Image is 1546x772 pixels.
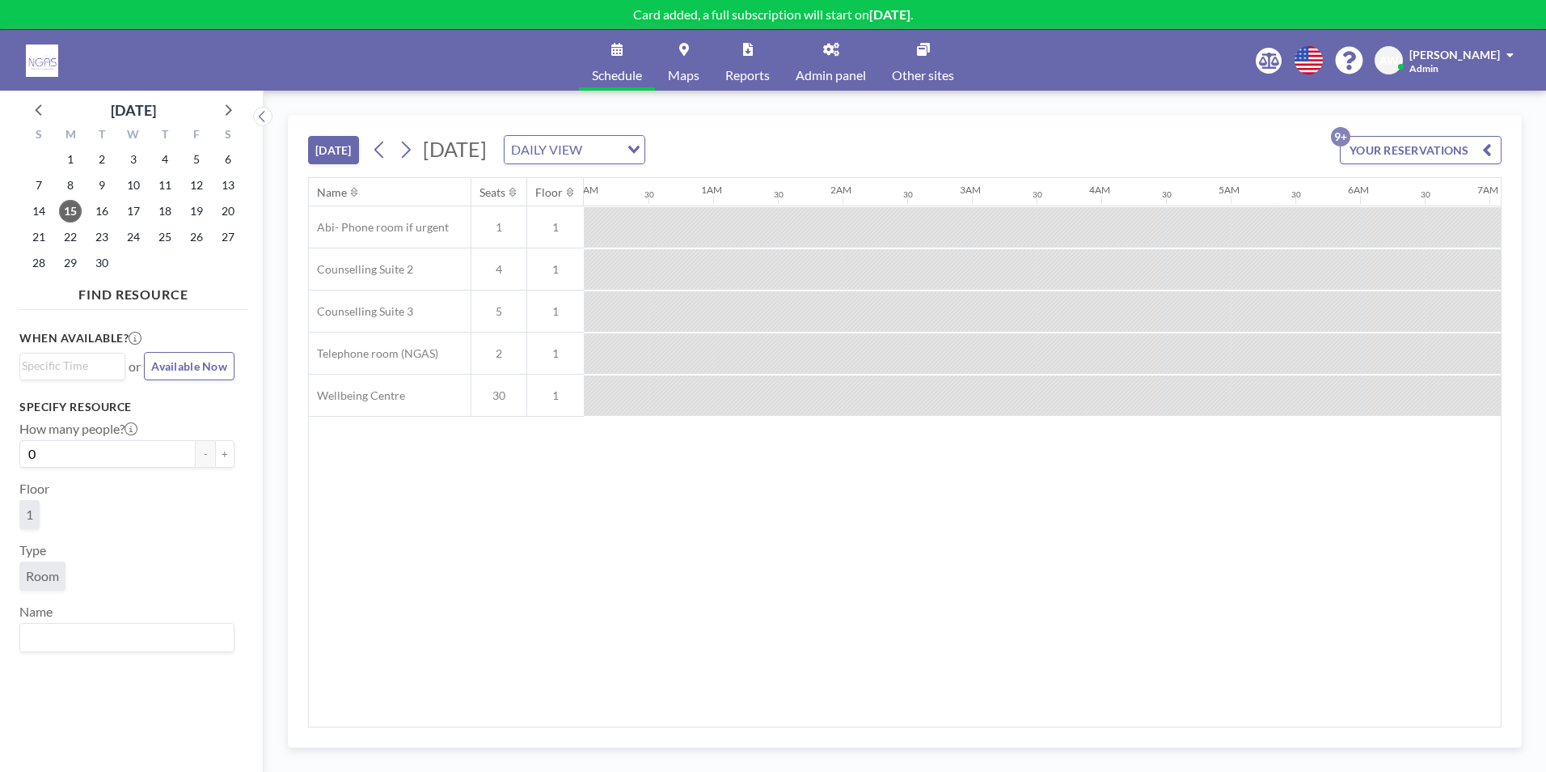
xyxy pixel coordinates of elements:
[180,125,212,146] div: F
[27,252,50,274] span: Sunday, September 28, 2025
[154,174,176,197] span: Thursday, September 11, 2025
[59,200,82,223] span: Monday, September 15, 2025
[118,125,150,146] div: W
[122,226,145,248] span: Wednesday, September 24, 2025
[587,139,618,160] input: Search for option
[527,388,584,403] span: 1
[91,252,113,274] span: Tuesday, September 30, 2025
[1033,189,1042,200] div: 30
[960,184,981,196] div: 3AM
[26,568,59,584] span: Room
[196,440,215,468] button: -
[892,69,954,82] span: Other sites
[527,304,584,319] span: 1
[27,174,50,197] span: Sunday, September 7, 2025
[1409,48,1500,62] span: [PERSON_NAME]
[217,200,239,223] span: Saturday, September 20, 2025
[655,30,712,91] a: Maps
[830,184,851,196] div: 2AM
[712,30,783,91] a: Reports
[668,69,699,82] span: Maps
[1340,136,1502,164] button: YOUR RESERVATIONS9+
[59,226,82,248] span: Monday, September 22, 2025
[87,125,118,146] div: T
[154,148,176,171] span: Thursday, September 4, 2025
[19,542,46,558] label: Type
[1348,184,1369,196] div: 6AM
[91,148,113,171] span: Tuesday, September 2, 2025
[185,200,208,223] span: Friday, September 19, 2025
[1291,189,1301,200] div: 30
[527,220,584,235] span: 1
[154,226,176,248] span: Thursday, September 25, 2025
[212,125,243,146] div: S
[20,624,234,651] div: Search for option
[592,69,642,82] span: Schedule
[59,174,82,197] span: Monday, September 8, 2025
[19,400,234,414] h3: Specify resource
[309,262,413,277] span: Counselling Suite 2
[23,125,55,146] div: S
[151,359,227,373] span: Available Now
[423,137,487,161] span: [DATE]
[535,185,563,200] div: Floor
[26,45,58,77] img: organization-logo
[796,69,866,82] span: Admin panel
[149,125,180,146] div: T
[19,481,49,497] label: Floor
[471,262,526,277] span: 4
[309,346,438,361] span: Telephone room (NGAS)
[471,346,526,361] span: 2
[19,280,247,303] h4: FIND RESOURCE
[1477,184,1498,196] div: 7AM
[185,148,208,171] span: Friday, September 5, 2025
[309,304,413,319] span: Counselling Suite 3
[1409,62,1438,74] span: Admin
[144,352,234,380] button: Available Now
[774,189,784,200] div: 30
[783,30,879,91] a: Admin panel
[122,174,145,197] span: Wednesday, September 10, 2025
[725,69,770,82] span: Reports
[505,136,644,163] div: Search for option
[1219,184,1240,196] div: 5AM
[644,189,654,200] div: 30
[91,200,113,223] span: Tuesday, September 16, 2025
[185,174,208,197] span: Friday, September 12, 2025
[879,30,967,91] a: Other sites
[185,226,208,248] span: Friday, September 26, 2025
[91,226,113,248] span: Tuesday, September 23, 2025
[309,220,449,235] span: Abi- Phone room if urgent
[217,148,239,171] span: Saturday, September 6, 2025
[527,346,584,361] span: 1
[869,6,910,22] b: [DATE]
[27,200,50,223] span: Sunday, September 14, 2025
[1162,189,1172,200] div: 30
[129,358,141,375] span: or
[111,99,156,121] div: [DATE]
[1089,184,1110,196] div: 4AM
[27,226,50,248] span: Sunday, September 21, 2025
[508,139,585,160] span: DAILY VIEW
[308,136,359,164] button: [DATE]
[317,185,347,200] div: Name
[701,184,722,196] div: 1AM
[122,200,145,223] span: Wednesday, September 17, 2025
[471,304,526,319] span: 5
[527,262,584,277] span: 1
[1421,189,1430,200] div: 30
[20,354,125,378] div: Search for option
[215,440,234,468] button: +
[903,189,913,200] div: 30
[22,627,225,648] input: Search for option
[26,507,33,523] span: 1
[471,388,526,403] span: 30
[579,30,655,91] a: Schedule
[122,148,145,171] span: Wednesday, September 3, 2025
[19,421,137,437] label: How many people?
[479,185,505,200] div: Seats
[1379,53,1399,68] span: AW
[154,200,176,223] span: Thursday, September 18, 2025
[91,174,113,197] span: Tuesday, September 9, 2025
[1331,127,1350,146] p: 9+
